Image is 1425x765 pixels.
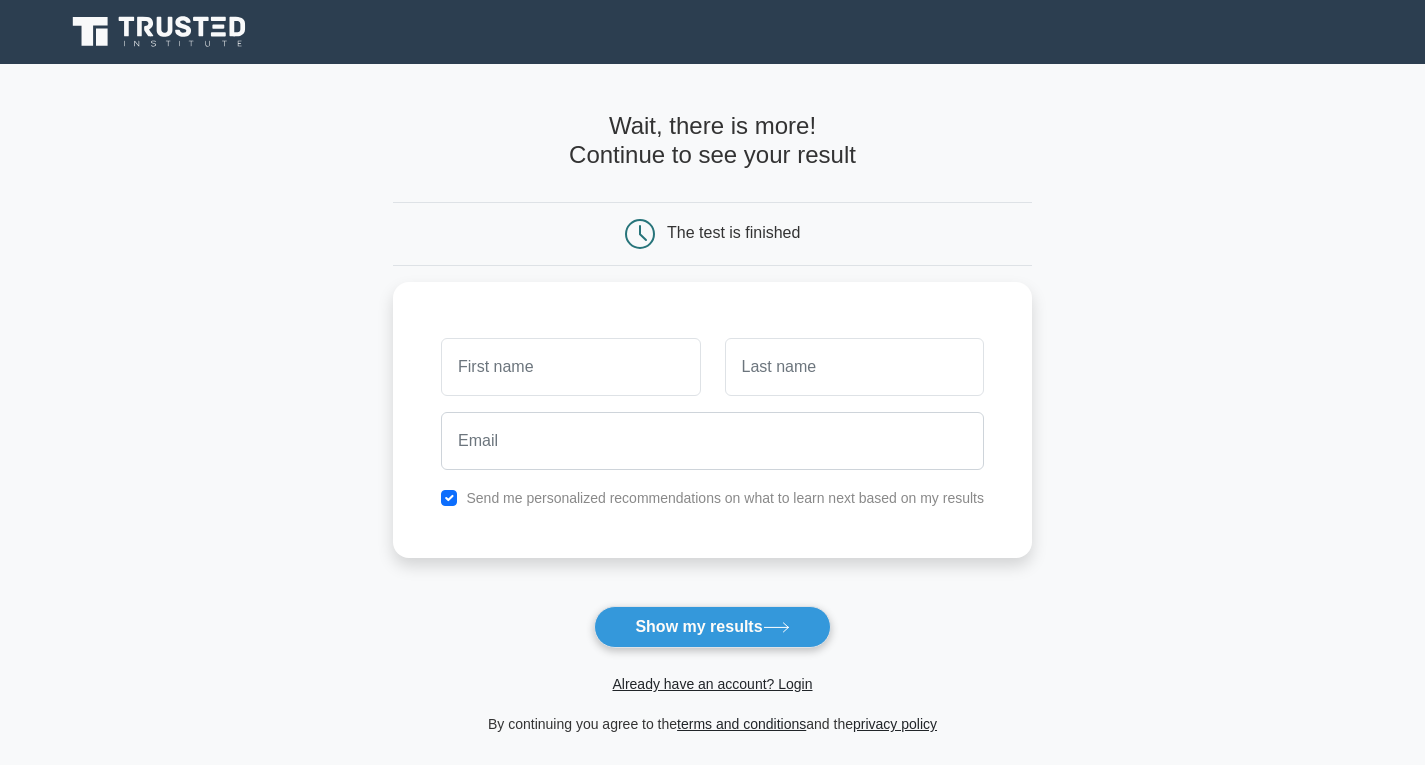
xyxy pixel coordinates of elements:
[466,490,984,506] label: Send me personalized recommendations on what to learn next based on my results
[381,712,1044,736] div: By continuing you agree to the and the
[667,224,800,241] div: The test is finished
[393,112,1032,170] h4: Wait, there is more! Continue to see your result
[594,606,830,648] button: Show my results
[441,412,984,470] input: Email
[853,716,937,732] a: privacy policy
[725,338,984,396] input: Last name
[441,338,700,396] input: First name
[677,716,806,732] a: terms and conditions
[612,676,812,692] a: Already have an account? Login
